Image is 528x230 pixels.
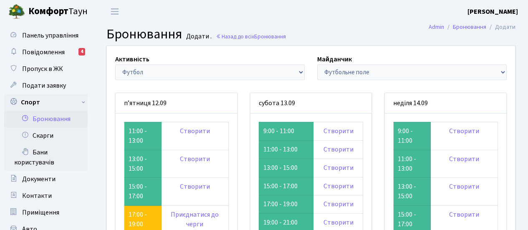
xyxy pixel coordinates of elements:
span: Контакти [22,191,52,200]
img: logo.png [8,3,25,20]
span: Документи [22,174,56,184]
td: 9:00 - 11:00 [259,122,313,140]
a: Створити [449,210,479,219]
nav: breadcrumb [416,18,528,36]
a: Назад до всіхБронювання [216,33,286,40]
a: Створити [180,154,210,164]
label: Активність [115,54,149,64]
a: Створити [180,126,210,136]
a: Створити [449,182,479,191]
a: Створити [323,200,354,209]
td: 11:00 - 13:00 [124,122,162,150]
td: 15:00 - 17:00 [259,177,313,195]
div: 4 [78,48,85,56]
a: Створити [323,182,354,191]
a: Пропуск в ЖК [4,61,88,77]
span: Повідомлення [22,48,65,57]
a: Створити [323,218,354,227]
a: Admin [429,23,444,31]
a: 17:00 - 19:00 [129,210,147,229]
b: Комфорт [28,5,68,18]
a: Спорт [4,94,88,111]
span: Приміщення [22,208,59,217]
td: 11:00 - 13:00 [394,150,431,178]
a: Повідомлення4 [4,44,88,61]
span: Таун [28,5,88,19]
a: Створити [323,126,354,136]
a: Бронювання [4,111,88,127]
b: [PERSON_NAME] [467,7,518,16]
td: 17:00 - 19:00 [259,195,313,214]
a: Створити [449,154,479,164]
a: Документи [4,171,88,187]
td: 13:00 - 15:00 [124,150,162,178]
td: 11:00 - 13:00 [259,140,313,159]
a: Скарги [4,127,88,144]
a: Контакти [4,187,88,204]
a: Подати заявку [4,77,88,94]
a: Приміщення [4,204,88,221]
a: Бронювання [453,23,486,31]
a: Приєднатися до черги [171,210,219,229]
a: Панель управління [4,27,88,44]
li: Додати [486,23,515,32]
div: неділя 14.09 [385,93,506,114]
span: Пропуск в ЖК [22,64,63,73]
span: Бронювання [254,33,286,40]
td: 13:00 - 15:00 [259,159,313,177]
a: [PERSON_NAME] [467,7,518,17]
td: 9:00 - 11:00 [394,122,431,150]
div: субота 13.09 [250,93,372,114]
span: Панель управління [22,31,78,40]
a: Бани користувачів [4,144,88,171]
span: Бронювання [106,25,182,44]
label: Майданчик [317,54,352,64]
a: Створити [449,126,479,136]
a: Створити [180,182,210,191]
small: Додати . [184,33,212,40]
div: п’ятниця 12.09 [116,93,237,114]
td: 13:00 - 15:00 [394,178,431,206]
a: Створити [323,145,354,154]
a: Створити [323,163,354,172]
button: Переключити навігацію [104,5,125,18]
td: 15:00 - 17:00 [124,178,162,206]
span: Подати заявку [22,81,66,90]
